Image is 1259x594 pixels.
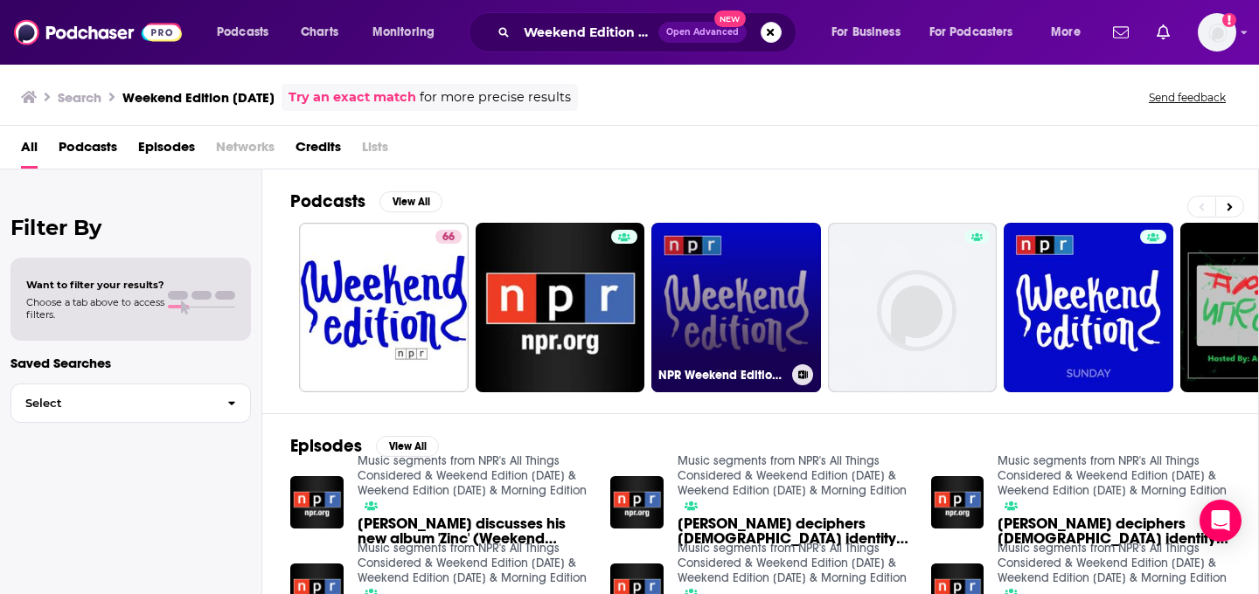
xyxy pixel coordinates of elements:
[122,89,275,106] h3: Weekend Edition [DATE]
[678,453,907,498] a: Music segments from NPR's All Things Considered & Weekend Edition Saturday & Weekend Edition Sund...
[435,230,462,244] a: 66
[358,453,587,498] a: Music segments from NPR's All Things Considered & Weekend Edition Saturday & Weekend Edition Sund...
[678,541,907,585] a: Music segments from NPR's All Things Considered & Weekend Edition Saturday & Weekend Edition Sund...
[929,20,1013,45] span: For Podcasters
[10,383,251,423] button: Select
[26,296,164,321] span: Choose a tab above to access filters.
[1106,17,1136,47] a: Show notifications dropdown
[1198,13,1236,52] span: Logged in as megcassidy
[1198,13,1236,52] button: Show profile menu
[290,476,344,529] img: Gallant discusses his new album 'Zinc' (Weekend Edition Sunday)
[998,541,1227,585] a: Music segments from NPR's All Things Considered & Weekend Edition Saturday & Weekend Edition Sund...
[301,20,338,45] span: Charts
[1150,17,1177,47] a: Show notifications dropdown
[205,18,291,46] button: open menu
[362,133,388,169] span: Lists
[420,87,571,107] span: for more precise results
[289,87,416,107] a: Try an exact match
[376,436,439,457] button: View All
[831,20,901,45] span: For Business
[290,435,362,457] h2: Episodes
[666,28,739,37] span: Open Advanced
[658,22,747,43] button: Open AdvancedNew
[299,223,469,392] a: 66
[678,516,910,546] a: Olly Alexander deciphers queer identity on 'Polari' (Weekend Edition Sunday)
[10,215,251,240] h2: Filter By
[360,18,457,46] button: open menu
[610,476,664,529] img: Olly Alexander deciphers queer identity on 'Polari' (Weekend Edition Sunday)
[998,516,1230,546] a: Olly Alexander deciphers queer identity on Polari (Weekend Edition Sunday)
[678,516,910,546] span: [PERSON_NAME] deciphers [DEMOGRAPHIC_DATA] identity on 'Polari' (Weekend Edition [DATE])
[1144,90,1231,105] button: Send feedback
[21,133,38,169] a: All
[1039,18,1102,46] button: open menu
[11,397,213,409] span: Select
[658,368,785,383] h3: NPR Weekend Edition [DATE]
[1051,20,1081,45] span: More
[217,20,268,45] span: Podcasts
[289,18,349,46] a: Charts
[358,516,590,546] a: Gallant discusses his new album 'Zinc' (Weekend Edition Sunday)
[216,133,275,169] span: Networks
[517,18,658,46] input: Search podcasts, credits, & more...
[485,12,813,52] div: Search podcasts, credits, & more...
[59,133,117,169] a: Podcasts
[372,20,435,45] span: Monitoring
[358,541,587,585] a: Music segments from NPR's All Things Considered & Weekend Edition Saturday & Weekend Edition Sund...
[26,279,164,291] span: Want to filter your results?
[138,133,195,169] a: Episodes
[296,133,341,169] a: Credits
[379,191,442,212] button: View All
[918,18,1039,46] button: open menu
[714,10,746,27] span: New
[14,16,182,49] img: Podchaser - Follow, Share and Rate Podcasts
[358,516,590,546] span: [PERSON_NAME] discusses his new album 'Zinc' (Weekend Edition [DATE])
[1198,13,1236,52] img: User Profile
[442,229,455,246] span: 66
[290,190,442,212] a: PodcastsView All
[10,355,251,371] p: Saved Searches
[58,89,101,106] h3: Search
[931,476,984,529] img: Olly Alexander deciphers queer identity on Polari (Weekend Edition Sunday)
[998,516,1230,546] span: [PERSON_NAME] deciphers [DEMOGRAPHIC_DATA] identity on Polari (Weekend Edition [DATE])
[290,435,439,457] a: EpisodesView All
[998,453,1227,498] a: Music segments from NPR's All Things Considered & Weekend Edition Saturday & Weekend Edition Sund...
[1200,500,1242,542] div: Open Intercom Messenger
[819,18,922,46] button: open menu
[1222,13,1236,27] svg: Add a profile image
[651,223,821,392] a: NPR Weekend Edition [DATE]
[290,190,365,212] h2: Podcasts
